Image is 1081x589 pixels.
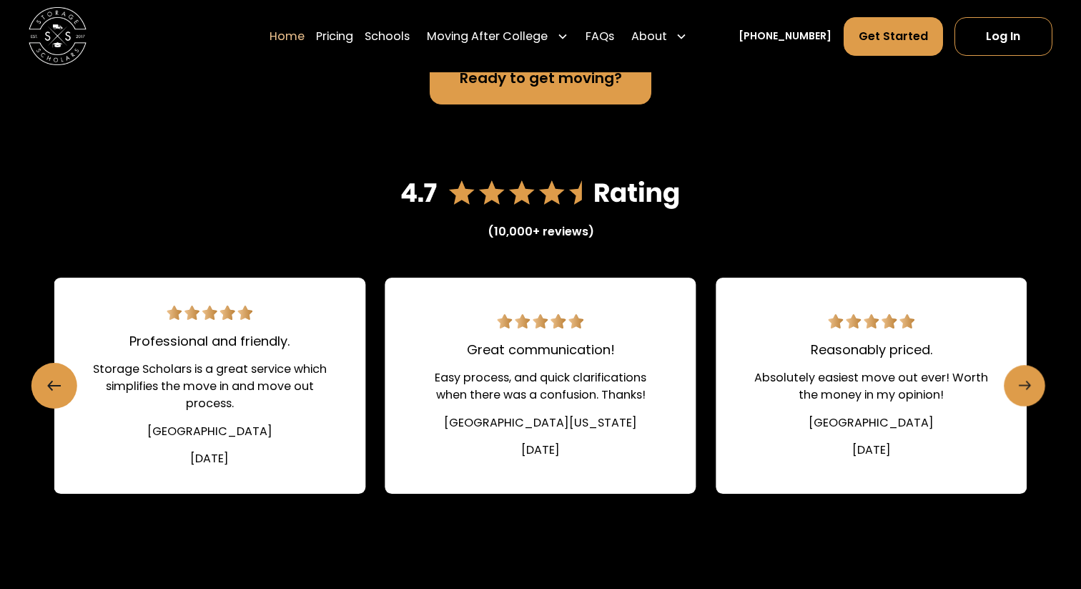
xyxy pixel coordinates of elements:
a: Log In [954,16,1052,55]
a: 5 star review.Reasonably priced.Absolutely easiest move out ever! Worth the money in my opinion![... [716,278,1027,494]
a: [PHONE_NUMBER] [739,29,831,44]
div: About [631,27,667,44]
img: Storage Scholars main logo [29,7,87,65]
div: [DATE] [852,442,891,459]
a: home [29,7,87,65]
div: 8 / 22 [385,278,696,494]
div: [DATE] [190,450,229,467]
img: 5 star review. [498,314,584,328]
img: 5 star review. [828,314,914,328]
div: [DATE] [521,442,560,459]
a: Schools [365,16,410,56]
div: Professional and friendly. [129,331,290,351]
div: Great communication! [467,340,615,359]
div: Reasonably priced. [811,340,932,359]
div: Easy process, and quick clarifications when there was a confusion. Thanks! [420,369,662,404]
div: Ready to get moving? [460,67,622,89]
a: Home [270,16,305,56]
div: Absolutely easiest move out ever! Worth the money in my opinion! [750,369,992,404]
a: Ready to get moving? [430,52,651,104]
div: Storage Scholars is a great service which simplifies the move in and move out process. [89,361,331,412]
div: 9 / 22 [716,278,1027,494]
a: 5 star review.Professional and friendly.Storage Scholars is a great service which simplifies the ... [54,278,366,494]
div: [GEOGRAPHIC_DATA][US_STATE] [444,414,637,432]
a: FAQs [586,16,614,56]
div: 7 / 22 [54,278,366,494]
img: 5 star review. [167,306,253,320]
div: Moving After College [427,27,548,44]
div: [GEOGRAPHIC_DATA] [147,423,272,440]
div: (10,000+ reviews) [488,223,594,240]
div: About [626,16,693,56]
a: Next slide [1004,365,1045,407]
div: Moving After College [421,16,573,56]
a: Previous slide [31,363,76,409]
div: [GEOGRAPHIC_DATA] [809,414,934,432]
a: Get Started [844,16,943,55]
img: 4.7 star rating on Google reviews. [400,173,681,212]
a: Pricing [316,16,353,56]
a: 5 star review.Great communication!Easy process, and quick clarifications when there was a confusi... [385,278,696,494]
